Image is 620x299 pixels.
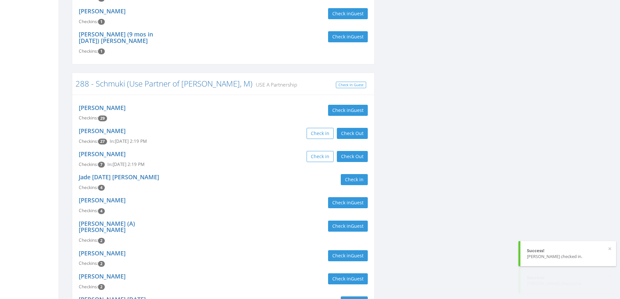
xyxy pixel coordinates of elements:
[79,48,98,54] span: Checkins:
[527,275,610,281] div: Success!
[98,139,107,144] span: Checkin count
[337,151,368,162] button: Check Out
[98,208,105,214] span: Checkin count
[110,138,147,144] span: In: [DATE] 2:19 PM
[351,199,364,206] span: Guest
[98,116,107,121] span: Checkin count
[79,19,98,24] span: Checkins:
[351,10,364,17] span: Guest
[79,284,98,290] span: Checkins:
[608,273,612,279] button: ×
[328,197,368,208] button: Check inGuest
[79,104,126,112] a: [PERSON_NAME]
[79,249,126,257] a: [PERSON_NAME]
[527,248,610,254] div: Success!
[328,221,368,232] button: Check inGuest
[351,223,364,229] span: Guest
[79,220,135,234] a: [PERSON_NAME] (A) [PERSON_NAME]
[98,261,105,267] span: Checkin count
[79,115,98,121] span: Checkins:
[98,185,105,191] span: Checkin count
[76,78,253,89] a: 288 - Schmuki (Use Partner of [PERSON_NAME], M)
[253,81,297,88] small: USE A Partnership
[98,162,105,168] span: Checkin count
[79,208,98,213] span: Checkins:
[328,105,368,116] button: Check inGuest
[351,252,364,259] span: Guest
[79,237,98,243] span: Checkins:
[351,107,364,113] span: Guest
[527,253,610,260] div: [PERSON_NAME] checked in.
[79,260,98,266] span: Checkins:
[328,31,368,42] button: Check inGuest
[79,272,126,280] a: [PERSON_NAME]
[307,151,334,162] button: Check in
[79,7,126,15] a: [PERSON_NAME]
[79,30,153,45] a: [PERSON_NAME] (9 mos in [DATE]) [PERSON_NAME]
[79,150,126,158] a: [PERSON_NAME]
[328,273,368,284] button: Check inGuest
[336,82,366,88] a: Check In Guest
[341,174,368,185] button: Check in
[98,284,105,290] span: Checkin count
[337,128,368,139] button: Check Out
[79,184,98,190] span: Checkins:
[608,246,612,252] button: ×
[307,128,334,139] button: Check in
[79,161,98,167] span: Checkins:
[328,250,368,261] button: Check inGuest
[79,196,126,204] a: [PERSON_NAME]
[98,238,105,244] span: Checkin count
[351,276,364,282] span: Guest
[328,8,368,19] button: Check inGuest
[351,34,364,40] span: Guest
[79,138,98,144] span: Checkins:
[98,48,105,54] span: Checkin count
[79,127,126,135] a: [PERSON_NAME]
[107,161,145,167] span: In: [DATE] 2:19 PM
[79,173,159,181] a: Jade [DATE] [PERSON_NAME]
[98,19,105,25] span: Checkin count
[527,280,610,287] div: [PERSON_NAME] checked in.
